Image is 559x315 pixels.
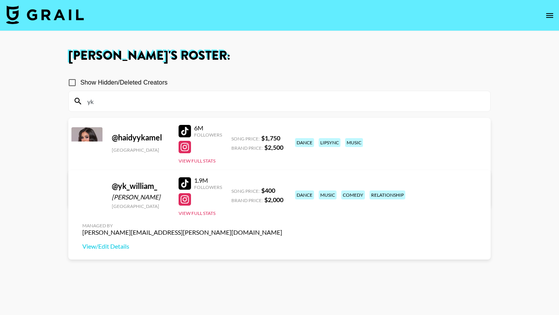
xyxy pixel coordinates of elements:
[112,203,169,209] div: [GEOGRAPHIC_DATA]
[345,138,363,147] div: music
[319,190,337,199] div: music
[194,177,222,184] div: 1.9M
[264,196,283,203] strong: $ 2,000
[82,242,282,250] a: View/Edit Details
[261,187,275,194] strong: $ 400
[231,197,263,203] span: Brand Price:
[82,223,282,228] div: Managed By
[112,181,169,191] div: @ yk_william_
[179,210,215,216] button: View Full Stats
[370,190,405,199] div: relationship
[82,228,282,236] div: [PERSON_NAME][EMAIL_ADDRESS][PERSON_NAME][DOMAIN_NAME]
[80,78,168,87] span: Show Hidden/Deleted Creators
[319,138,340,147] div: lipsync
[295,138,314,147] div: dance
[194,124,222,132] div: 6M
[68,50,491,62] h1: [PERSON_NAME] 's Roster:
[6,5,84,24] img: Grail Talent
[179,158,215,164] button: View Full Stats
[231,188,260,194] span: Song Price:
[112,147,169,153] div: [GEOGRAPHIC_DATA]
[112,193,169,201] div: [PERSON_NAME]
[264,144,283,151] strong: $ 2,500
[542,8,557,23] button: open drawer
[295,190,314,199] div: dance
[83,95,486,107] input: Search by User Name
[231,136,260,142] span: Song Price:
[194,184,222,190] div: Followers
[194,132,222,138] div: Followers
[261,134,280,142] strong: $ 1,750
[231,145,263,151] span: Brand Price:
[341,190,365,199] div: comedy
[112,133,169,142] div: @ haidyykamel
